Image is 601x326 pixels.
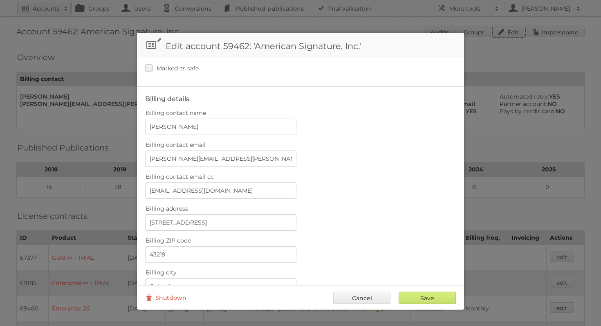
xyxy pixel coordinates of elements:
span: Billing address [146,205,188,212]
span: Billing ZIP code [146,237,191,244]
a: Cancel [333,292,390,304]
legend: Billing details [145,95,189,103]
span: Billing contact email [146,141,206,148]
span: Billing city [146,269,177,276]
span: Marked as safe [157,65,199,72]
h1: Edit account 59462: 'American Signature, Inc.' [137,33,464,57]
a: Shutdown [145,292,186,304]
span: Billing contact email cc [146,173,214,180]
span: Billing contact name [146,109,206,117]
input: Save [399,292,456,304]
